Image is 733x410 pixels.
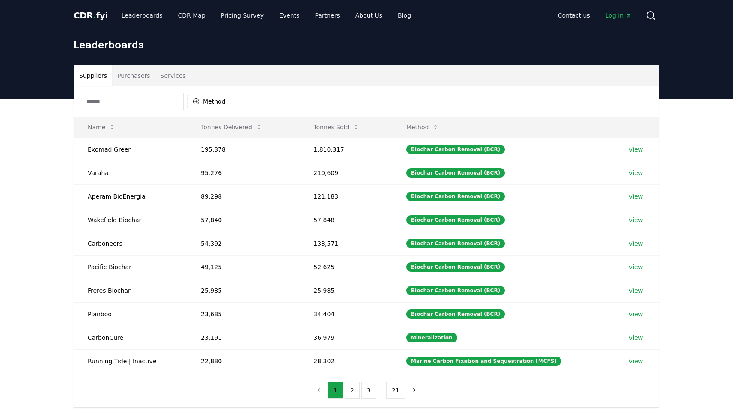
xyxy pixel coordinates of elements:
nav: Main [115,8,418,23]
div: Biochar Carbon Removal (BCR) [406,192,505,201]
button: 2 [345,382,360,399]
span: CDR fyi [74,10,108,21]
a: View [629,192,643,201]
div: Marine Carbon Fixation and Sequestration (MCFS) [406,357,561,366]
div: Biochar Carbon Removal (BCR) [406,309,505,319]
button: next page [407,382,421,399]
td: Running Tide | Inactive [74,349,187,373]
a: Partners [308,8,347,23]
button: 21 [386,382,405,399]
td: 210,609 [300,161,393,184]
a: View [629,357,643,365]
a: View [629,310,643,318]
button: Name [81,119,122,136]
a: CDR.fyi [74,9,108,21]
div: Biochar Carbon Removal (BCR) [406,168,505,178]
div: Biochar Carbon Removal (BCR) [406,286,505,295]
td: CarbonCure [74,326,187,349]
button: Suppliers [74,65,112,86]
a: Blog [391,8,418,23]
td: Planboo [74,302,187,326]
td: 1,810,317 [300,137,393,161]
td: 49,125 [187,255,300,279]
a: Leaderboards [115,8,170,23]
button: Tonnes Sold [307,119,366,136]
a: View [629,216,643,224]
a: View [629,286,643,295]
div: Biochar Carbon Removal (BCR) [406,145,505,154]
div: Biochar Carbon Removal (BCR) [406,262,505,272]
td: Freres Biochar [74,279,187,302]
button: Method [399,119,446,136]
td: 22,880 [187,349,300,373]
button: Tonnes Delivered [194,119,269,136]
td: 54,392 [187,232,300,255]
a: View [629,263,643,271]
span: Log in [605,11,632,20]
button: 3 [361,382,376,399]
button: 1 [328,382,343,399]
a: Pricing Survey [214,8,271,23]
a: View [629,145,643,154]
a: Contact us [551,8,597,23]
td: Carboneers [74,232,187,255]
a: CDR Map [171,8,212,23]
td: 133,571 [300,232,393,255]
td: 57,848 [300,208,393,232]
li: ... [378,385,384,395]
td: 36,979 [300,326,393,349]
button: Method [187,95,231,108]
a: Log in [599,8,639,23]
a: View [629,239,643,248]
td: 34,404 [300,302,393,326]
div: Mineralization [406,333,457,342]
div: Biochar Carbon Removal (BCR) [406,215,505,225]
a: Events [272,8,306,23]
h1: Leaderboards [74,38,659,51]
td: Varaha [74,161,187,184]
a: View [629,333,643,342]
td: Wakefield Biochar [74,208,187,232]
a: View [629,169,643,177]
td: 121,183 [300,184,393,208]
td: 95,276 [187,161,300,184]
span: . [93,10,96,21]
nav: Main [551,8,639,23]
td: 25,985 [187,279,300,302]
td: 28,302 [300,349,393,373]
button: Services [155,65,191,86]
td: 23,191 [187,326,300,349]
td: 25,985 [300,279,393,302]
td: 89,298 [187,184,300,208]
td: 57,840 [187,208,300,232]
td: Exomad Green [74,137,187,161]
td: 23,685 [187,302,300,326]
td: Aperam BioEnergia [74,184,187,208]
td: 195,378 [187,137,300,161]
button: Purchasers [112,65,155,86]
td: 52,625 [300,255,393,279]
td: Pacific Biochar [74,255,187,279]
div: Biochar Carbon Removal (BCR) [406,239,505,248]
a: About Us [349,8,389,23]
